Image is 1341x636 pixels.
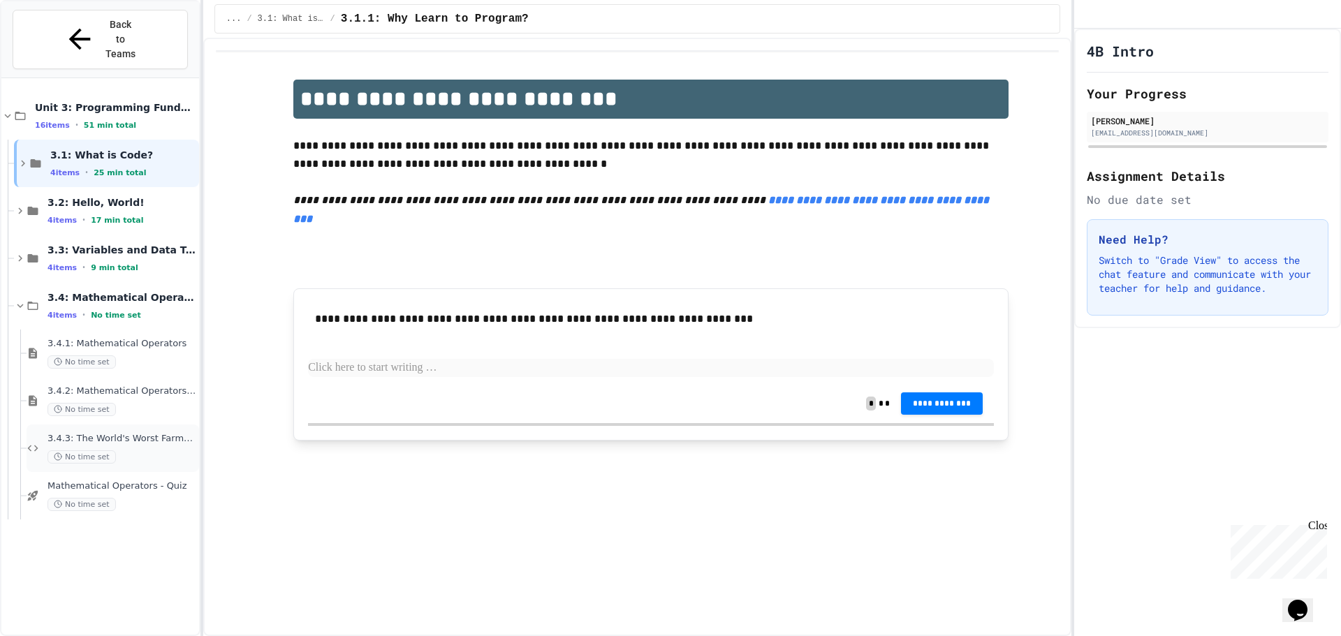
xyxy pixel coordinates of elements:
span: No time set [47,498,116,511]
span: 4 items [50,168,80,177]
span: 3.1: What is Code? [258,13,325,24]
span: 4 items [47,311,77,320]
button: Back to Teams [13,10,188,69]
span: Unit 3: Programming Fundamentals [35,101,196,114]
span: 51 min total [84,121,136,130]
span: 3.3: Variables and Data Types [47,244,196,256]
span: 3.1.1: Why Learn to Program? [341,10,529,27]
span: 17 min total [91,216,143,225]
h2: Assignment Details [1087,166,1328,186]
span: 9 min total [91,263,138,272]
span: Mathematical Operators - Quiz [47,480,196,492]
span: No time set [47,450,116,464]
span: ... [226,13,242,24]
span: • [85,167,88,178]
div: No due date set [1087,191,1328,208]
span: 3.4: Mathematical Operators [47,291,196,304]
span: 16 items [35,121,70,130]
span: Back to Teams [104,17,137,61]
span: 25 min total [94,168,146,177]
span: 3.4.1: Mathematical Operators [47,338,196,350]
div: [PERSON_NAME] [1091,114,1324,127]
span: • [75,119,78,131]
span: • [82,262,85,273]
iframe: chat widget [1225,519,1327,579]
h3: Need Help? [1099,231,1317,248]
span: / [247,13,251,24]
span: No time set [91,311,141,320]
span: No time set [47,355,116,369]
iframe: chat widget [1282,580,1327,622]
h2: Your Progress [1087,84,1328,103]
div: [EMAIL_ADDRESS][DOMAIN_NAME] [1091,128,1324,138]
span: / [330,13,335,24]
span: 3.4.3: The World's Worst Farmers Market [47,433,196,445]
div: Chat with us now!Close [6,6,96,89]
span: 4 items [47,263,77,272]
h1: 4B Intro [1087,41,1154,61]
span: No time set [47,403,116,416]
span: 3.4.2: Mathematical Operators - Review [47,385,196,397]
span: 3.2: Hello, World! [47,196,196,209]
span: 3.1: What is Code? [50,149,196,161]
p: Switch to "Grade View" to access the chat feature and communicate with your teacher for help and ... [1099,253,1317,295]
span: • [82,214,85,225]
span: 4 items [47,216,77,225]
span: • [82,309,85,320]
